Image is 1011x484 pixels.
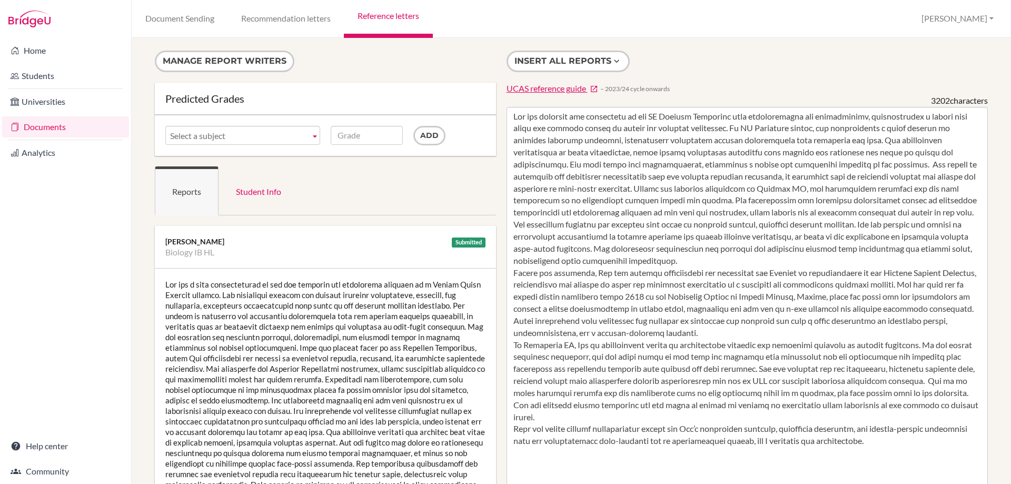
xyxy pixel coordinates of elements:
[2,65,129,86] a: Students
[155,166,219,215] a: Reports
[170,126,306,145] span: Select a subject
[2,91,129,112] a: Universities
[2,461,129,482] a: Community
[2,40,129,61] a: Home
[2,142,129,163] a: Analytics
[8,11,51,27] img: Bridge-U
[413,126,445,145] input: Add
[165,93,485,104] div: Predicted Grades
[917,9,998,28] button: [PERSON_NAME]
[165,247,214,258] li: Biology IB HL
[452,238,485,248] div: Submitted
[931,95,988,107] div: characters
[165,236,485,247] div: [PERSON_NAME]
[219,166,299,215] a: Student Info
[331,126,403,145] input: Grade
[507,83,586,93] span: UCAS reference guide
[155,51,294,72] button: Manage report writers
[507,51,630,72] button: Insert all reports
[507,83,598,95] a: UCAS reference guide
[600,84,670,93] span: − 2023/24 cycle onwards
[2,436,129,457] a: Help center
[2,116,129,137] a: Documents
[931,95,950,105] span: 3202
